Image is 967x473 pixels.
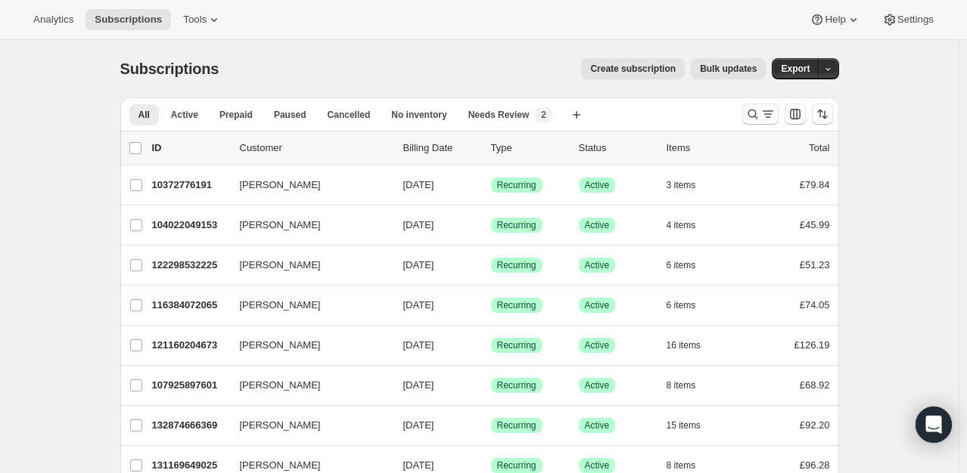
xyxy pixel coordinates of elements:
[873,9,943,30] button: Settings
[585,219,610,231] span: Active
[240,458,321,473] span: [PERSON_NAME]
[800,179,830,190] span: £79.84
[240,338,321,353] span: [PERSON_NAME]
[240,178,321,193] span: [PERSON_NAME]
[33,14,73,26] span: Analytics
[812,104,833,125] button: Sort the results
[274,109,306,121] span: Paused
[403,259,434,271] span: [DATE]
[585,299,610,311] span: Active
[86,9,171,30] button: Subscriptions
[667,179,696,191] span: 3 items
[667,339,701,351] span: 16 items
[667,299,696,311] span: 6 items
[403,299,434,311] span: [DATE]
[585,459,610,471] span: Active
[585,339,610,351] span: Active
[800,459,830,471] span: £96.28
[152,178,228,193] p: 10372776191
[667,141,742,156] div: Items
[585,259,610,271] span: Active
[497,179,536,191] span: Recurring
[497,339,536,351] span: Recurring
[174,9,231,30] button: Tools
[403,459,434,471] span: [DATE]
[800,219,830,230] span: £45.99
[564,104,589,125] button: Create new view
[667,295,713,316] button: 6 items
[403,339,434,351] span: [DATE]
[152,418,228,433] p: 132874666369
[794,339,830,351] span: £126.19
[328,109,371,121] span: Cancelled
[152,298,228,313] p: 116384072065
[152,255,830,276] div: 122298532225[PERSON_NAME][DATE]SuccessRecurringSuccessActive6 items£51.23
[497,299,536,311] span: Recurring
[231,253,382,277] button: [PERSON_NAME]
[231,333,382,357] button: [PERSON_NAME]
[231,373,382,397] button: [PERSON_NAME]
[667,379,696,391] span: 8 items
[742,104,779,125] button: Search and filter results
[800,419,830,431] span: £92.20
[152,215,830,236] div: 104022049153[PERSON_NAME][DATE]SuccessRecurringSuccessActive4 items£45.99
[152,295,830,316] div: 116384072065[PERSON_NAME][DATE]SuccessRecurringSuccessActive6 items£74.05
[785,104,806,125] button: Customize table column order and visibility
[403,379,434,391] span: [DATE]
[590,63,676,75] span: Create subscription
[231,293,382,317] button: [PERSON_NAME]
[231,173,382,197] button: [PERSON_NAME]
[801,9,869,30] button: Help
[403,419,434,431] span: [DATE]
[667,175,713,196] button: 3 items
[403,141,479,156] p: Billing Date
[152,335,830,356] div: 121160204673[PERSON_NAME][DATE]SuccessRecurringSuccessActive16 items£126.19
[916,407,952,443] div: Open Intercom Messenger
[667,415,717,436] button: 15 items
[152,218,228,233] p: 104022049153
[240,218,321,233] span: [PERSON_NAME]
[585,379,610,391] span: Active
[541,109,546,121] span: 2
[497,459,536,471] span: Recurring
[219,109,253,121] span: Prepaid
[667,459,696,471] span: 8 items
[152,141,830,156] div: IDCustomerBilling DateTypeStatusItemsTotal
[667,215,713,236] button: 4 items
[667,259,696,271] span: 6 items
[700,63,757,75] span: Bulk updates
[171,109,198,121] span: Active
[800,299,830,311] span: £74.05
[152,141,228,156] p: ID
[152,258,228,273] p: 122298532225
[138,109,150,121] span: All
[240,258,321,273] span: [PERSON_NAME]
[809,141,829,156] p: Total
[468,109,530,121] span: Needs Review
[95,14,162,26] span: Subscriptions
[667,375,713,396] button: 8 items
[183,14,207,26] span: Tools
[800,379,830,391] span: £68.92
[667,419,701,431] span: 15 items
[403,219,434,230] span: [DATE]
[897,14,934,26] span: Settings
[497,219,536,231] span: Recurring
[231,213,382,237] button: [PERSON_NAME]
[800,259,830,271] span: £51.23
[24,9,82,30] button: Analytics
[240,418,321,433] span: [PERSON_NAME]
[781,63,810,75] span: Export
[491,141,567,156] div: Type
[497,379,536,391] span: Recurring
[152,175,830,196] div: 10372776191[PERSON_NAME][DATE]SuccessRecurringSuccessActive3 items£79.84
[403,179,434,190] span: [DATE]
[585,179,610,191] span: Active
[152,375,830,396] div: 107925897601[PERSON_NAME][DATE]SuccessRecurringSuccessActive8 items£68.92
[152,415,830,436] div: 132874666369[PERSON_NAME][DATE]SuccessRecurringSuccessActive15 items£92.20
[667,219,696,231] span: 4 items
[240,141,391,156] p: Customer
[667,335,717,356] button: 16 items
[152,338,228,353] p: 121160204673
[691,58,766,79] button: Bulk updates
